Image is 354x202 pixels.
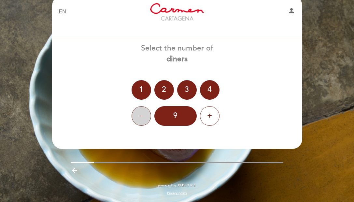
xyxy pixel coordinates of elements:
i: person [288,7,295,15]
button: person [288,7,295,17]
b: diners [166,54,188,64]
div: 4 [200,80,219,100]
div: Select the number of [52,43,303,65]
div: 3 [177,80,197,100]
a: [PERSON_NAME][GEOGRAPHIC_DATA] [136,3,218,21]
img: MEITRE [178,184,196,187]
a: Privacy policy [167,191,187,195]
a: powered by [158,183,196,188]
div: 9 [154,106,197,126]
div: - [132,106,151,126]
div: 2 [154,80,174,100]
i: arrow_backward [71,166,78,174]
span: powered by [158,183,176,188]
div: + [200,106,219,126]
div: 1 [132,80,151,100]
